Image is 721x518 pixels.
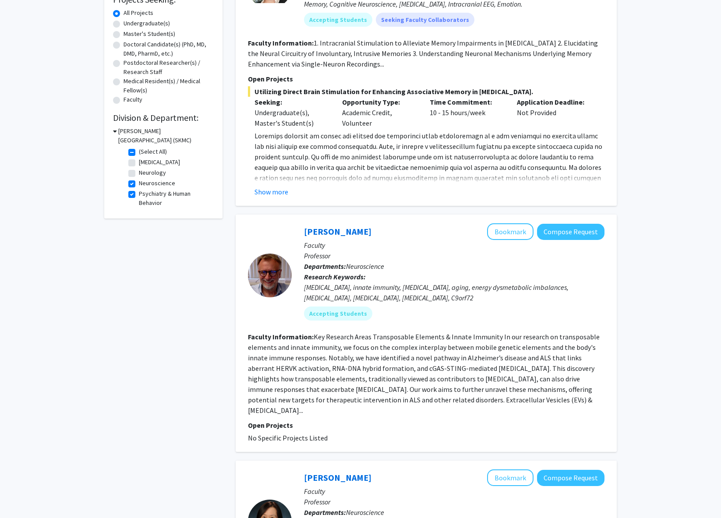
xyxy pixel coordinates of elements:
[342,97,417,107] p: Opportunity Type:
[487,469,534,486] button: Add Kyunghee Koh to Bookmarks
[510,97,598,128] div: Not Provided
[304,13,372,27] mat-chip: Accepting Students
[139,179,175,188] label: Neuroscience
[254,97,329,107] p: Seeking:
[376,13,474,27] mat-chip: Seeking Faculty Collaborators
[254,107,329,128] div: Undergraduate(s), Master's Student(s)
[248,433,328,442] span: No Specific Projects Listed
[248,332,314,341] b: Faculty Information:
[304,240,604,250] p: Faculty
[248,39,598,68] fg-read-more: 1. Intracranial Stimulation to Alleviate Memory Impairments in [MEDICAL_DATA] 2. Elucidating the ...
[124,19,170,28] label: Undergraduate(s)
[304,250,604,261] p: Professor
[139,168,166,177] label: Neurology
[537,224,604,240] button: Compose Request to Davide Trotti
[139,189,212,208] label: Psychiatry & Human Behavior
[304,262,346,271] b: Departments:
[254,130,604,246] p: Loremips dolorsit am consec adi elitsed doe temporinci utlab etdoloremagn al e adm veniamqui no e...
[304,508,346,517] b: Departments:
[304,226,371,237] a: [PERSON_NAME]
[423,97,511,128] div: 10 - 15 hours/week
[304,472,371,483] a: [PERSON_NAME]
[248,332,600,415] fg-read-more: Key Research Areas Transposable Elements & Innate Immunity In our research on transposable elemen...
[124,95,142,104] label: Faculty
[124,40,214,58] label: Doctoral Candidate(s) (PhD, MD, DMD, PharmD, etc.)
[248,420,604,430] p: Open Projects
[124,29,175,39] label: Master's Student(s)
[304,272,366,281] b: Research Keywords:
[118,127,214,145] h3: [PERSON_NAME][GEOGRAPHIC_DATA] (SKMC)
[254,187,288,197] button: Show more
[336,97,423,128] div: Academic Credit, Volunteer
[139,158,180,167] label: [MEDICAL_DATA]
[7,479,37,511] iframe: Chat
[517,97,591,107] p: Application Deadline:
[304,486,604,497] p: Faculty
[248,86,604,97] span: Utilizing Direct Brain Stimulation for Enhancing Associative Memory in [MEDICAL_DATA].
[430,97,504,107] p: Time Commitment:
[487,223,534,240] button: Add Davide Trotti to Bookmarks
[248,74,604,84] p: Open Projects
[346,508,384,517] span: Neuroscience
[124,8,153,18] label: All Projects
[304,497,604,507] p: Professor
[113,113,214,123] h2: Division & Department:
[139,147,167,156] label: (Select All)
[304,282,604,303] div: [MEDICAL_DATA], innate immunity, [MEDICAL_DATA], aging, energy dysmetabolic imbalances, [MEDICAL_...
[304,307,372,321] mat-chip: Accepting Students
[124,58,214,77] label: Postdoctoral Researcher(s) / Research Staff
[248,39,314,47] b: Faculty Information:
[124,77,214,95] label: Medical Resident(s) / Medical Fellow(s)
[346,262,384,271] span: Neuroscience
[537,470,604,486] button: Compose Request to Kyunghee Koh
